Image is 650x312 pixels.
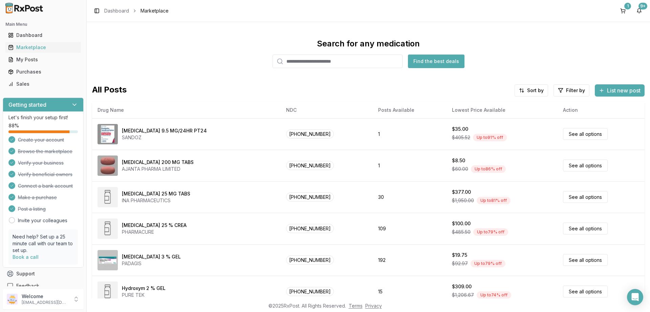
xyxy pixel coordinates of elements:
button: 9+ [634,5,645,16]
span: Verify beneficial owners [18,171,72,178]
a: Dashboard [104,7,129,14]
span: Create your account [18,137,64,143]
a: Marketplace [5,41,81,54]
img: Methyl Salicylate 25 % CREA [97,219,118,239]
div: Up to 86 % off [471,165,506,173]
div: Up to 79 % off [471,260,505,267]
button: Sales [3,79,84,89]
a: Book a call [13,254,39,260]
span: [PHONE_NUMBER] [286,129,334,139]
th: Action [558,102,645,118]
button: My Posts [3,54,84,65]
a: Terms [349,303,363,309]
div: Up to 74 % off [477,291,511,299]
button: List new post [595,84,645,97]
div: 1 [624,3,631,9]
div: Hydroxym 2 % GEL [122,285,166,292]
a: See all options [563,128,608,140]
img: Rivastigmine 9.5 MG/24HR PT24 [97,124,118,144]
p: Let's finish your setup first! [8,114,78,121]
td: 192 [373,244,447,276]
a: Privacy [365,303,382,309]
div: [MEDICAL_DATA] 25 % CREA [122,222,187,229]
a: See all options [563,223,608,234]
div: $377.00 [452,189,471,195]
img: Entacapone 200 MG TABS [97,155,118,176]
img: Hydroxym 2 % GEL [97,282,118,302]
div: 9+ [638,3,647,9]
a: See all options [563,160,608,171]
div: SANDOZ [122,134,207,141]
td: 109 [373,213,447,244]
span: $1,206.67 [452,292,474,298]
div: PURE TEK [122,292,166,298]
nav: breadcrumb [104,7,169,14]
span: Filter by [566,87,585,94]
span: [PHONE_NUMBER] [286,192,334,202]
p: Need help? Set up a 25 minute call with our team to set up. [13,233,74,254]
p: [EMAIL_ADDRESS][DOMAIN_NAME] [22,300,69,305]
th: Posts Available [373,102,447,118]
td: 1 [373,118,447,150]
p: Welcome [22,293,69,300]
span: Browse the marketplace [18,148,72,155]
span: Feedback [16,283,39,289]
td: 1 [373,150,447,181]
span: $1,950.00 [452,197,474,204]
div: $100.00 [452,220,471,227]
div: Marketplace [8,44,78,51]
div: INA PHARMACEUTICS [122,197,190,204]
button: Marketplace [3,42,84,53]
span: $60.00 [452,166,468,172]
div: PHARMACURE [122,229,187,235]
span: Post a listing [18,206,46,212]
div: [MEDICAL_DATA] 3 % GEL [122,253,181,260]
img: Diclofenac Sodium 3 % GEL [97,250,118,270]
div: Up to 91 % off [473,134,507,141]
span: [PHONE_NUMBER] [286,224,334,233]
div: PADAGIS [122,260,181,267]
a: My Posts [5,54,81,66]
a: See all options [563,254,608,266]
td: 30 [373,181,447,213]
th: NDC [281,102,372,118]
button: Dashboard [3,30,84,41]
div: Open Intercom Messenger [627,289,643,305]
span: Connect a bank account [18,183,73,189]
a: List new post [595,88,645,95]
button: Find the best deals [408,55,464,68]
button: Sort by [515,84,548,97]
span: All Posts [92,84,127,97]
span: [PHONE_NUMBER] [286,255,334,265]
a: Invite your colleagues [18,217,67,224]
div: [MEDICAL_DATA] 9.5 MG/24HR PT24 [122,127,207,134]
div: AJANTA PHARMA LIMITED [122,166,194,172]
a: Dashboard [5,29,81,41]
div: $309.00 [452,283,472,290]
button: 1 [617,5,628,16]
span: Marketplace [140,7,169,14]
div: $19.75 [452,252,467,258]
span: $485.50 [452,229,471,235]
span: Sort by [527,87,544,94]
h3: Getting started [8,101,46,109]
div: Up to 79 % off [473,228,508,236]
button: Support [3,268,84,280]
span: List new post [607,86,641,95]
div: Sales [8,81,78,87]
td: 15 [373,276,447,307]
span: [PHONE_NUMBER] [286,161,334,170]
span: $92.97 [452,260,468,267]
div: Search for any medication [317,38,420,49]
div: [MEDICAL_DATA] 25 MG TABS [122,190,190,197]
div: Dashboard [8,32,78,39]
div: $35.00 [452,126,468,132]
button: Filter by [554,84,589,97]
img: Diclofenac Potassium 25 MG TABS [97,187,118,207]
span: [PHONE_NUMBER] [286,287,334,296]
button: Purchases [3,66,84,77]
button: Feedback [3,280,84,292]
div: $8.50 [452,157,465,164]
img: User avatar [7,294,18,305]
